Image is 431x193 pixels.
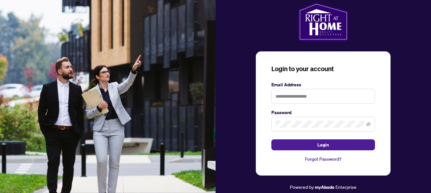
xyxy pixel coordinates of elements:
[271,81,375,88] label: Email Address
[271,155,375,163] a: Forgot Password?
[315,184,335,191] a: myAbode
[335,184,357,190] span: Enterprise
[271,139,375,150] button: Login
[317,140,329,150] span: Login
[271,109,375,116] label: Password
[298,2,348,41] img: ma-logo
[271,64,375,73] h3: Login to your account
[290,184,314,190] span: Powered by
[366,122,371,126] span: eye-invisible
